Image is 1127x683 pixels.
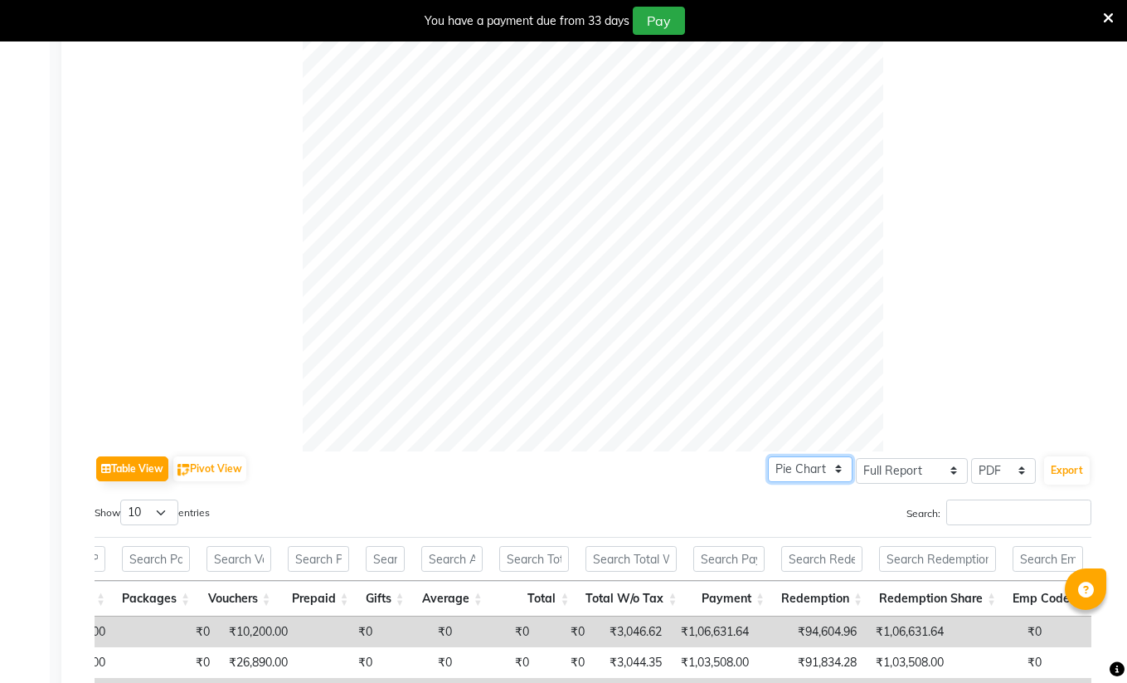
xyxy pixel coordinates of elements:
select: Showentries [120,500,178,525]
td: ₹0 [537,617,593,647]
label: Search: [906,500,1091,525]
td: ₹3,046.62 [593,617,670,647]
input: Search Redemption [781,546,862,572]
td: ₹0 [296,647,381,678]
input: Search Average [421,546,483,572]
th: Gifts: activate to sort column ascending [357,581,413,617]
input: Search Packages [122,546,190,572]
td: ₹0 [381,647,460,678]
input: Search Total W/o Tax [585,546,677,572]
input: Search Gifts [366,546,405,572]
input: Search Emp Code [1013,546,1083,572]
td: ₹0 [537,647,593,678]
td: ₹1,03,508.00 [865,647,952,678]
input: Search Total [499,546,570,572]
td: ₹0 [381,617,460,647]
button: Export [1044,456,1090,485]
td: ₹0 [114,647,218,678]
th: Total W/o Tax: activate to sort column ascending [577,581,685,617]
th: Packages: activate to sort column ascending [114,581,198,617]
td: ₹94,604.96 [757,617,865,647]
th: Total: activate to sort column ascending [491,581,578,617]
td: ₹0 [460,617,537,647]
input: Search Redemption Share [879,546,996,572]
td: ₹10,200.00 [218,617,296,647]
th: Redemption Share: activate to sort column ascending [871,581,1004,617]
th: Prepaid: activate to sort column ascending [279,581,357,617]
td: ₹1,06,631.64 [865,617,952,647]
th: Vouchers: activate to sort column ascending [198,581,279,617]
input: Search: [946,500,1091,525]
button: Pay [633,7,685,35]
button: Pivot View [173,456,246,481]
td: ₹91,834.28 [757,647,865,678]
label: Show entries [95,500,210,525]
th: Payment: activate to sort column ascending [685,581,773,617]
td: ₹1,03,508.00 [670,647,757,678]
input: Search Prepaid [288,546,349,572]
th: Emp Code: activate to sort column ascending [1004,581,1091,617]
td: ₹0 [952,617,1050,647]
td: ₹0 [296,617,381,647]
td: ₹0 [114,617,218,647]
td: ₹0 [460,647,537,678]
td: ₹0 [952,647,1050,678]
td: ₹1,06,631.64 [670,617,757,647]
input: Search Payment [693,546,765,572]
td: ₹26,890.00 [218,647,296,678]
button: Table View [96,456,168,481]
input: Search Vouchers [206,546,270,572]
th: Redemption: activate to sort column ascending [773,581,871,617]
td: ₹3,044.35 [593,647,670,678]
th: Average: activate to sort column ascending [413,581,491,617]
img: pivot.png [177,464,190,476]
div: You have a payment due from 33 days [425,12,629,30]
